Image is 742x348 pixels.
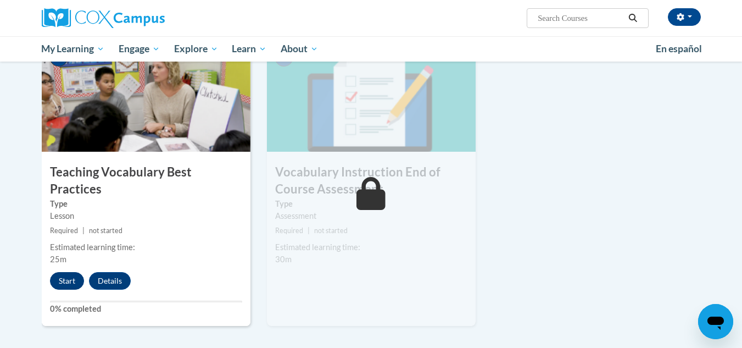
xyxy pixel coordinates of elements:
button: Account Settings [668,8,701,26]
span: My Learning [41,42,104,56]
label: Type [50,198,242,210]
h3: Teaching Vocabulary Best Practices [42,164,250,198]
span: Learn [232,42,266,56]
button: Start [50,272,84,290]
a: Explore [167,36,225,62]
a: About [274,36,325,62]
a: Learn [225,36,274,62]
div: Estimated learning time: [275,241,467,253]
div: Assessment [275,210,467,222]
img: Course Image [42,42,250,152]
a: My Learning [35,36,112,62]
span: Required [50,227,78,235]
div: Main menu [25,36,717,62]
span: Required [275,227,303,235]
span: 25m [50,255,66,264]
h3: Vocabulary Instruction End of Course Assessment [267,164,476,198]
span: not started [314,227,348,235]
span: En español [656,43,702,54]
span: Explore [174,42,218,56]
iframe: Button to launch messaging window [698,304,733,339]
button: Details [89,272,131,290]
span: 30m [275,255,292,264]
img: Cox Campus [42,8,165,28]
span: Engage [119,42,160,56]
div: Lesson [50,210,242,222]
button: Search [624,12,641,25]
span: not started [89,227,122,235]
img: Course Image [267,42,476,152]
input: Search Courses [537,12,624,25]
span: | [308,227,310,235]
span: | [82,227,85,235]
a: Cox Campus [42,8,250,28]
a: En español [649,37,709,60]
div: Estimated learning time: [50,241,242,253]
span: About [281,42,318,56]
label: Type [275,198,467,210]
label: 0% completed [50,303,242,315]
a: Engage [111,36,167,62]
